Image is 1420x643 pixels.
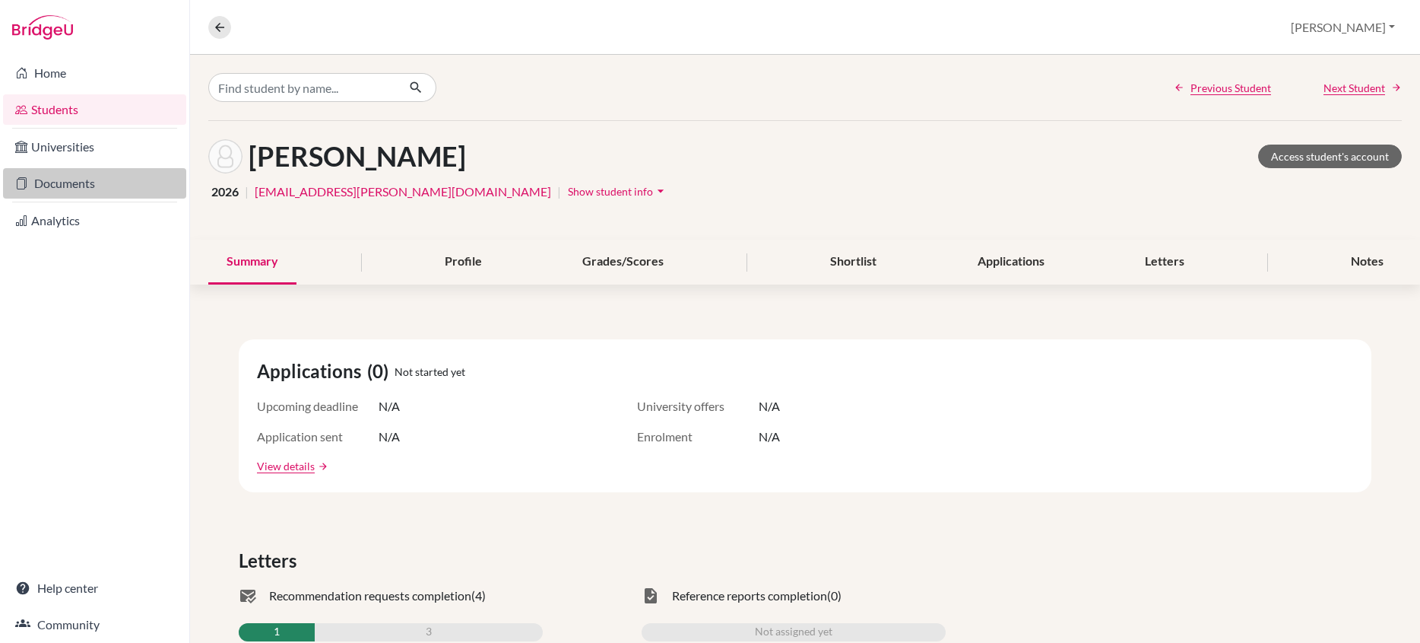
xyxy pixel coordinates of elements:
span: | [557,183,561,201]
a: Access student's account [1258,145,1402,168]
a: Home [3,58,186,88]
a: Community [3,610,186,640]
span: Application sent [257,428,379,446]
span: | [245,183,249,201]
span: Applications [257,358,367,385]
a: [EMAIL_ADDRESS][PERSON_NAME][DOMAIN_NAME] [255,183,551,201]
input: Find student by name... [208,73,397,102]
span: Upcoming deadline [257,397,379,415]
span: Previous Student [1190,80,1271,96]
span: 1 [274,623,280,641]
div: Summary [208,240,296,285]
div: Shortlist [812,240,895,285]
button: [PERSON_NAME] [1284,13,1402,42]
span: mark_email_read [239,587,257,605]
img: Piper Evans's avatar [208,139,242,173]
a: Help center [3,573,186,603]
button: Show student infoarrow_drop_down [567,180,669,203]
i: arrow_drop_down [653,183,668,199]
a: Documents [3,168,186,199]
div: Letters [1127,240,1203,285]
span: Enrolment [637,428,759,446]
span: Not started yet [395,364,465,380]
a: Next Student [1323,80,1402,96]
img: Bridge-U [12,15,73,40]
div: Notes [1333,240,1402,285]
a: arrow_forward [315,461,328,472]
span: Recommendation requests completion [269,587,471,605]
a: Students [3,94,186,125]
span: (4) [471,587,486,605]
span: N/A [379,428,400,446]
span: Not assigned yet [755,623,832,641]
div: Applications [959,240,1063,285]
a: View details [257,458,315,474]
div: Profile [426,240,500,285]
div: Grades/Scores [564,240,682,285]
a: Previous Student [1174,80,1271,96]
span: University offers [637,397,759,415]
span: Letters [239,547,303,575]
span: 2026 [211,183,239,201]
span: (0) [827,587,842,605]
span: N/A [379,397,400,415]
span: 3 [426,623,432,641]
a: Analytics [3,205,186,236]
span: N/A [759,397,780,415]
a: Universities [3,132,186,162]
span: Next Student [1323,80,1385,96]
h1: [PERSON_NAME] [249,140,466,173]
span: task [642,587,660,605]
span: Reference reports completion [672,587,827,605]
span: Show student info [568,185,653,198]
span: N/A [759,428,780,446]
span: (0) [367,358,395,385]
